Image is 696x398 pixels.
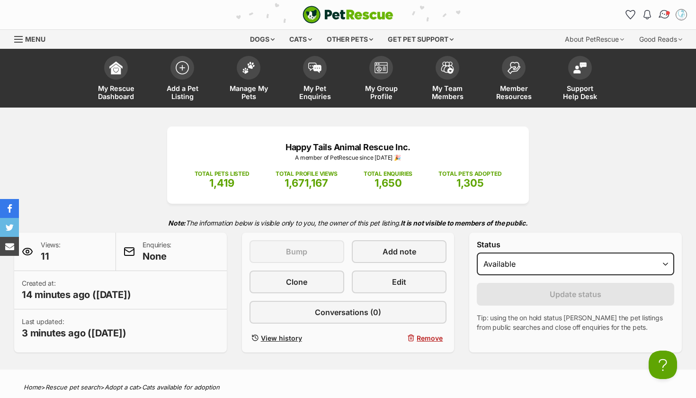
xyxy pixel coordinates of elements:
iframe: Help Scout Beacon - Open [649,351,677,379]
img: manage-my-pets-icon-02211641906a0b7f246fdf0571729dbe1e7629f14944591b6c1af311fb30b64b.svg [242,62,255,74]
button: Notifications [640,7,655,22]
a: Adopt a cat [105,383,138,391]
span: Bump [286,246,307,257]
button: My account [674,7,689,22]
p: Last updated: [22,317,126,340]
span: None [143,250,171,263]
div: Dogs [243,30,281,49]
span: View history [261,333,302,343]
img: group-profile-icon-3fa3cf56718a62981997c0bc7e787c4b2cf8bcc04b72c1350f741eb67cf2f40e.svg [375,62,388,73]
span: 14 minutes ago ([DATE]) [22,288,131,301]
span: 1,650 [375,177,402,189]
p: TOTAL ENQUIRIES [364,170,412,178]
a: Conversations (0) [250,301,447,324]
p: A member of PetRescue since [DATE] 🎉 [181,154,515,162]
a: View history [250,331,344,345]
p: Enquiries: [143,240,171,263]
span: 1,419 [209,177,234,189]
span: Clone [286,276,307,288]
span: Member Resources [492,84,535,100]
a: My Team Members [414,51,481,108]
p: Tip: using the on hold status [PERSON_NAME] the pet listings from public searches and close off e... [477,313,674,332]
img: dashboard-icon-eb2f2d2d3e046f16d808141f083e7271f6b2e854fb5c12c21221c1fb7104beca.svg [109,61,123,74]
span: Menu [25,35,45,43]
img: notifications-46538b983faf8c2785f20acdc204bb7945ddae34d4c08c2a6579f10ce5e182be.svg [643,10,651,19]
img: Happy Tails profile pic [677,10,686,19]
span: My Group Profile [360,84,402,100]
button: Bump [250,240,344,263]
img: team-members-icon-5396bd8760b3fe7c0b43da4ab00e1e3bb1a5d9ba89233759b79545d2d3fc5d0d.svg [441,62,454,74]
strong: It is not visible to members of the public. [401,219,528,227]
a: Clone [250,271,344,293]
span: 11 [41,250,61,263]
p: TOTAL PETS LISTED [195,170,250,178]
span: My Pet Enquiries [294,84,336,100]
div: Good Reads [633,30,689,49]
p: The information below is visible only to you, the owner of this pet listing. [14,213,682,233]
span: 1,671,167 [285,177,328,189]
ul: Account quick links [623,7,689,22]
button: Remove [352,331,446,345]
a: My Rescue Dashboard [83,51,149,108]
span: Remove [417,333,443,343]
span: Manage My Pets [227,84,270,100]
span: 3 minutes ago ([DATE]) [22,326,126,340]
a: Manage My Pets [215,51,282,108]
img: member-resources-icon-8e73f808a243e03378d46382f2149f9095a855e16c252ad45f914b54edf8863c.svg [507,62,520,74]
a: Add note [352,240,446,263]
span: My Rescue Dashboard [95,84,137,100]
span: 1,305 [456,177,484,189]
img: logo-cat-932fe2b9b8326f06289b0f2fb663e598f794de774fb13d1741a6617ecf9a85b4.svg [303,6,393,24]
span: Add a Pet Listing [161,84,204,100]
div: Cats [283,30,319,49]
span: My Team Members [426,84,469,100]
div: Other pets [320,30,380,49]
div: Get pet support [381,30,460,49]
p: TOTAL PETS ADOPTED [438,170,501,178]
a: Add a Pet Listing [149,51,215,108]
a: PetRescue [303,6,393,24]
a: My Pet Enquiries [282,51,348,108]
img: add-pet-listing-icon-0afa8454b4691262ce3f59096e99ab1cd57d4a30225e0717b998d2c9b9846f56.svg [176,61,189,74]
button: Update status [477,283,674,306]
span: Edit [392,276,406,288]
span: Support Help Desk [559,84,601,100]
a: Menu [14,30,52,47]
label: Status [477,240,674,249]
img: chat-41dd97257d64d25036548639549fe6c8038ab92f7586957e7f3b1b290dea8141.svg [658,9,671,21]
img: help-desk-icon-fdf02630f3aa405de69fd3d07c3f3aa587a6932b1a1747fa1d2bba05be0121f9.svg [573,62,587,73]
a: Favourites [623,7,638,22]
p: Views: [41,240,61,263]
p: Created at: [22,279,131,301]
a: Support Help Desk [547,51,613,108]
a: Rescue pet search [45,383,100,391]
span: Add note [383,246,416,257]
strong: Note: [168,219,186,227]
span: Update status [550,289,601,300]
a: Conversations [654,5,674,25]
a: Edit [352,271,446,293]
img: pet-enquiries-icon-7e3ad2cf08bfb03b45e93fb7055b45f3efa6380592205ae92323e6603595dc1f.svg [308,63,321,73]
p: TOTAL PROFILE VIEWS [276,170,338,178]
span: Conversations (0) [315,307,381,318]
a: Member Resources [481,51,547,108]
p: Happy Tails Animal Rescue Inc. [181,141,515,154]
div: About PetRescue [558,30,631,49]
a: Home [24,383,41,391]
a: My Group Profile [348,51,414,108]
a: Cats available for adoption [142,383,220,391]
